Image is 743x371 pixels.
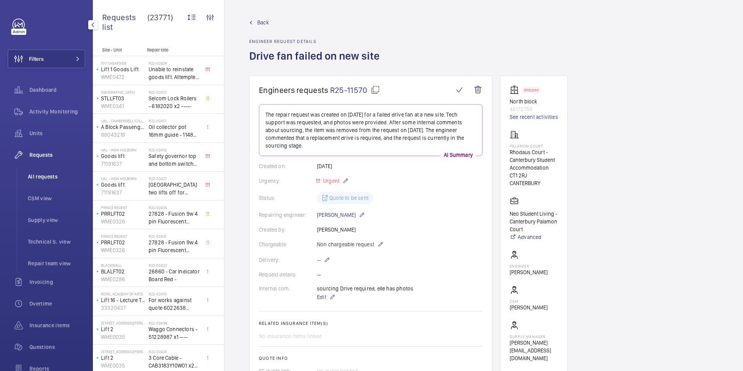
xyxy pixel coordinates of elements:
[101,94,146,102] p: STLLFT03
[330,85,380,95] span: R25-11570
[101,263,146,268] p: Blackwall
[29,129,85,137] span: Units
[149,90,200,94] h2: R22-02413
[8,50,85,68] button: Filters
[149,65,200,81] span: Unable to reinstate goods lift. Attempted to swap control boards with PL2, no difference. Technic...
[149,123,200,139] span: Oil collector pot 16mm guide - 11482 x2
[29,343,85,351] span: Questions
[149,152,200,168] span: Safety governor top and bottom switches not working from an immediate defect. Lift passenger lift...
[101,333,146,341] p: WME0035
[149,61,200,65] h2: R22-02428
[101,123,146,131] p: A Block Passenger Lift 2 (B) L/H
[101,268,146,275] p: BLALFT02
[101,304,146,312] p: 33320437
[265,111,476,149] p: The repair request was created on [DATE] for a failed drive fan at a new site. Tech support was r...
[101,218,146,225] p: WME0326
[101,321,146,325] p: [STREET_ADDRESS][PERSON_NAME]
[257,19,269,26] span: Back
[510,98,558,105] p: North block
[147,47,198,53] p: Repair title
[149,325,200,341] span: Waggo Connectors - 51228987 x1 ----
[29,86,85,94] span: Dashboard
[101,296,146,304] p: Lift 16 - Lecture Theater Disabled Lift ([PERSON_NAME]) ([GEOGRAPHIC_DATA] )
[149,181,200,196] span: [GEOGRAPHIC_DATA] two lifts off for safety governor rope switches at top and bottom. Immediate de...
[510,113,558,121] a: See recent activities
[441,151,476,159] p: AI Summary
[101,61,146,65] p: 107 Cheapside
[149,94,200,110] span: Selcom Lock Rollers - 6182020 x2 -----
[28,194,85,202] span: CSM view
[101,275,146,283] p: WME0286
[101,239,146,246] p: PRRLFT02
[102,12,147,32] span: Requests list
[101,119,146,123] p: UAL - Camberwell College of Arts
[317,210,365,220] p: [PERSON_NAME]
[29,151,85,159] span: Requests
[510,299,548,304] p: CSM
[510,148,558,172] p: Rhodaus Court - Canterbury Student Accommodation
[101,349,146,354] p: [STREET_ADDRESS][PERSON_NAME]
[149,234,200,239] h2: R22-02431
[149,296,200,312] span: For works against quote 6022638 @£2197.00
[101,210,146,218] p: PRRLFT02
[101,234,146,239] p: Prince Regent
[101,362,146,369] p: WME0035
[259,356,483,361] h2: Quote info
[28,259,85,267] span: Repair team view
[149,321,200,325] h2: R22-02434
[510,268,548,276] p: [PERSON_NAME]
[29,321,85,329] span: Insurance items
[101,205,146,210] p: Prince Regent
[28,173,85,180] span: All requests
[510,172,558,187] p: CT1 2RJ CANTERBURY
[101,152,146,160] p: Goods lift
[101,189,146,196] p: 71191637
[101,160,146,168] p: 71191637
[510,144,558,148] p: Palamon Court
[149,349,200,354] h2: R22-02420
[101,73,146,81] p: WME0472
[101,65,146,73] p: Lift 1 Goods Lift
[149,292,200,296] h2: R22-02419
[322,178,339,184] span: Urgent
[149,239,200,254] span: 27828 - Fusion 9w 4 pin Fluorescent Lamp / Bulb - Used on Prince regent lift No2 car top test con...
[101,246,146,254] p: WME0326
[93,47,144,53] p: Site - Unit
[101,176,146,181] p: UAL - High Holborn
[249,39,384,44] h2: Engineer request details
[510,304,548,311] p: [PERSON_NAME]
[101,90,146,94] p: [GEOGRAPHIC_DATA]
[510,264,548,268] p: Engineer
[29,108,85,115] span: Activity Monitoring
[317,255,330,265] p: --
[149,354,200,369] span: 3 Core Cable - CAB3183Y10W01 x20 -----
[317,240,374,248] span: Non chargeable request
[101,181,146,189] p: Goods lift
[510,339,558,362] p: [PERSON_NAME][EMAIL_ADDRESS][DOMAIN_NAME]
[259,85,329,95] span: Engineers requests
[101,148,146,152] p: UAL - High Holborn
[149,148,200,152] h2: R22-02432
[149,210,200,225] span: 27828 - Fusion 9w 4 pin Fluorescent Lamp / Bulb - Used on Prince regent lift No2 car top test con...
[510,105,558,113] p: 46172758
[510,334,558,339] p: Supply manager
[510,85,522,94] img: elevator.svg
[149,268,200,283] span: 26860 - Car Indicator Board Red -
[249,49,384,76] h1: Drive fan failed on new site
[317,293,326,301] span: Edit
[524,89,539,91] p: Stopped
[510,233,558,241] a: Advanced
[28,238,85,246] span: Technical S. view
[28,216,85,224] span: Supply view
[29,278,85,286] span: Invoicing
[149,263,200,268] h2: R22-02423
[29,55,44,63] span: Filters
[149,119,200,123] h2: R22-02417
[510,210,558,233] p: Neo Student Living - Canterbury Palamon Court
[101,325,146,333] p: Lift 2
[101,131,146,139] p: 88043218
[101,354,146,362] p: Lift 2
[29,300,85,307] span: Overtime
[101,292,146,296] p: royal academy of arts
[101,102,146,110] p: WME0341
